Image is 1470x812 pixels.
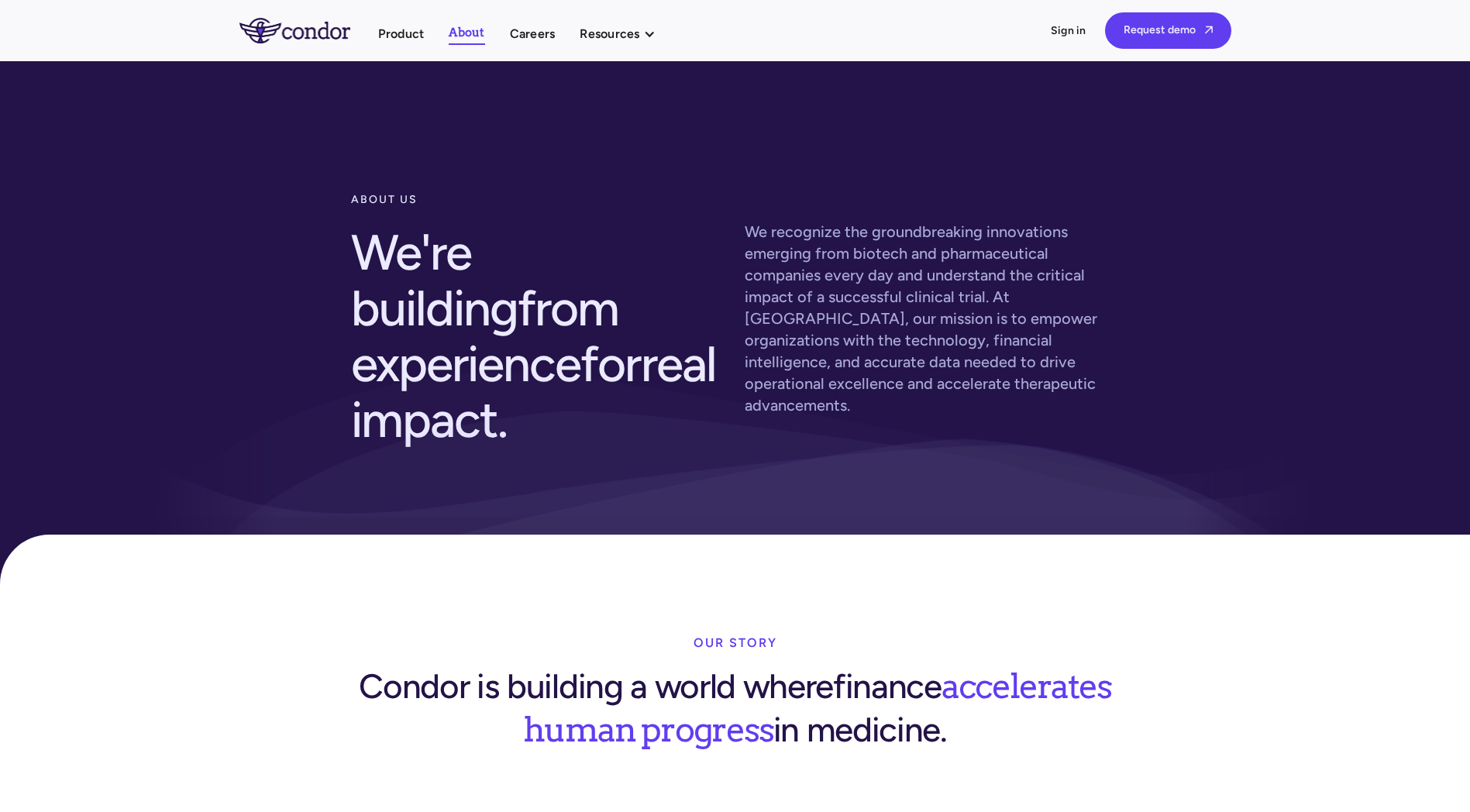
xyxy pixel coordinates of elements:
a: Request demo [1105,12,1231,49]
span: finance [833,666,942,707]
span: real impact. [351,334,716,449]
div: Resources [580,23,670,44]
span: accelerates human progress [523,659,1110,750]
div: about us [351,184,726,215]
a: Product [378,23,425,44]
h2: We're building for [351,215,726,457]
div: Resources [580,23,639,44]
a: Careers [510,23,556,44]
div: Condor is building a world where in medicine. [351,659,1120,752]
a: home [239,18,378,43]
p: We recognize the groundbreaking innovations emerging from biotech and pharmaceutical companies ev... [745,221,1120,416]
span:  [1205,25,1213,35]
a: About [449,22,484,45]
div: our story [694,628,777,659]
a: Sign in [1051,23,1086,39]
span: from experience [351,278,619,394]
